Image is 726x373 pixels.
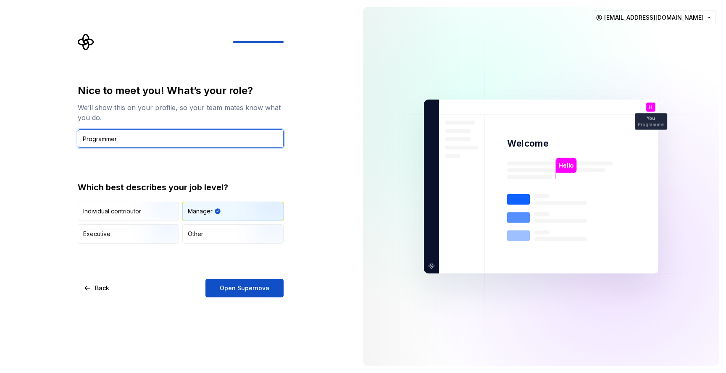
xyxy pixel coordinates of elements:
span: Back [95,284,109,292]
span: Open Supernova [220,284,269,292]
input: Job title [78,129,284,148]
div: Individual contributor [83,207,141,215]
div: Other [188,230,203,238]
div: We’ll show this on your profile, so your team mates know what you do. [78,102,284,123]
button: Back [78,279,116,297]
span: [EMAIL_ADDRESS][DOMAIN_NAME] [604,13,704,22]
div: Manager [188,207,213,215]
p: Hello [558,161,573,170]
div: Nice to meet you! What’s your role? [78,84,284,97]
svg: Supernova Logo [78,34,95,50]
p: You [647,116,655,121]
p: Welcome [507,137,548,150]
p: H [649,105,652,110]
button: Open Supernova [205,279,284,297]
div: Which best describes your job level? [78,181,284,193]
p: Programme [638,122,664,127]
div: Executive [83,230,110,238]
button: [EMAIL_ADDRESS][DOMAIN_NAME] [592,10,716,25]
